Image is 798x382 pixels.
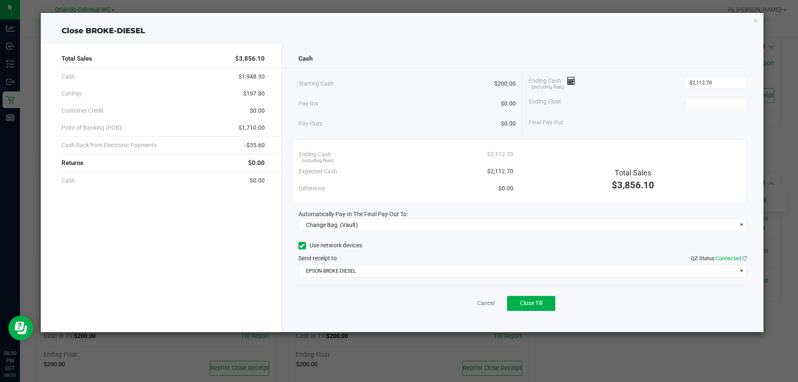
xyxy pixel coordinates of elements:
[298,255,338,261] span: Send receipt to:
[248,158,265,168] span: $0.00
[250,106,265,115] span: $0.00
[62,72,75,81] span: Cash
[298,241,362,250] label: Use network devices
[615,168,651,177] span: Total Sales
[8,315,33,340] iframe: Resource center
[62,123,121,132] span: Point of Banking (POB)
[298,79,334,88] span: Starting Cash
[235,54,265,64] span: $3,856.10
[501,99,516,108] span: $0.00
[477,299,495,308] a: Cancel
[299,150,331,159] span: Ending Cash
[612,180,654,190] span: $3,856.10
[301,158,334,165] span: (including float)
[239,123,265,132] span: $1,710.00
[239,72,265,81] span: $1,948.30
[529,118,564,127] span: Final Pay-Out
[306,222,337,228] span: Change Bag
[487,167,513,176] span: $2,112.70
[299,184,325,193] span: Difference
[62,106,103,115] span: Customer Credit
[299,167,337,176] span: Expected Cash
[487,150,513,159] span: $2,112.70
[298,54,313,64] span: Cash
[298,119,323,128] span: Pay-Outs
[494,79,516,88] span: $200.00
[298,211,408,217] span: Automatically Pay-In The Final Pay-Out To:
[501,119,516,128] span: $0.00
[520,300,542,306] span: Close Till
[62,54,92,64] span: Total Sales
[62,141,157,150] span: Cash Back from Electronic Payments
[498,184,513,193] span: $0.00
[62,176,75,185] span: Cash
[716,255,741,261] span: Connected
[691,255,747,261] span: QZ Status:
[62,154,265,172] div: Returns
[529,76,575,89] span: Ending Cash
[299,265,736,277] span: EPSON-BROKE-DIESEL
[507,296,555,311] button: Close Till
[62,89,82,98] span: CanPay
[243,89,265,98] span: $197.80
[532,84,564,91] span: (including float)
[340,222,358,228] span: (Vault)
[529,97,561,110] span: Ending Float
[245,141,265,150] span: -$35.60
[298,99,318,108] span: Pay-Ins
[250,176,265,185] span: $0.00
[41,25,764,37] div: Close BROKE-DIESEL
